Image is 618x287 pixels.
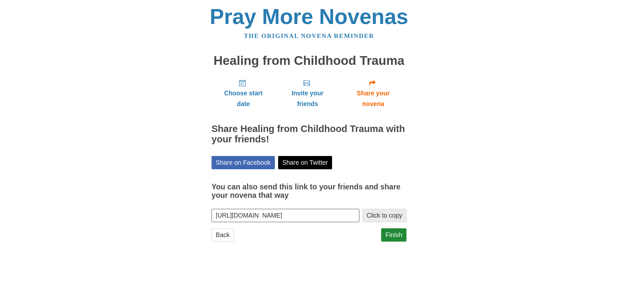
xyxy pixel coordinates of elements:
a: Invite your friends [275,74,340,113]
a: Share on Facebook [212,156,275,169]
span: Share your novena [346,88,400,109]
a: Finish [381,228,406,242]
a: Share your novena [340,74,406,113]
a: Choose start date [212,74,275,113]
a: Pray More Novenas [210,5,408,29]
span: Choose start date [218,88,269,109]
h3: You can also send this link to your friends and share your novena that way [212,183,406,199]
h2: Share Healing from Childhood Trauma with your friends! [212,124,406,145]
a: The original novena reminder [244,32,374,39]
h1: Healing from Childhood Trauma [212,54,406,68]
button: Click to copy [362,209,406,222]
a: Back [212,228,234,242]
span: Invite your friends [282,88,333,109]
a: Share on Twitter [278,156,332,169]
